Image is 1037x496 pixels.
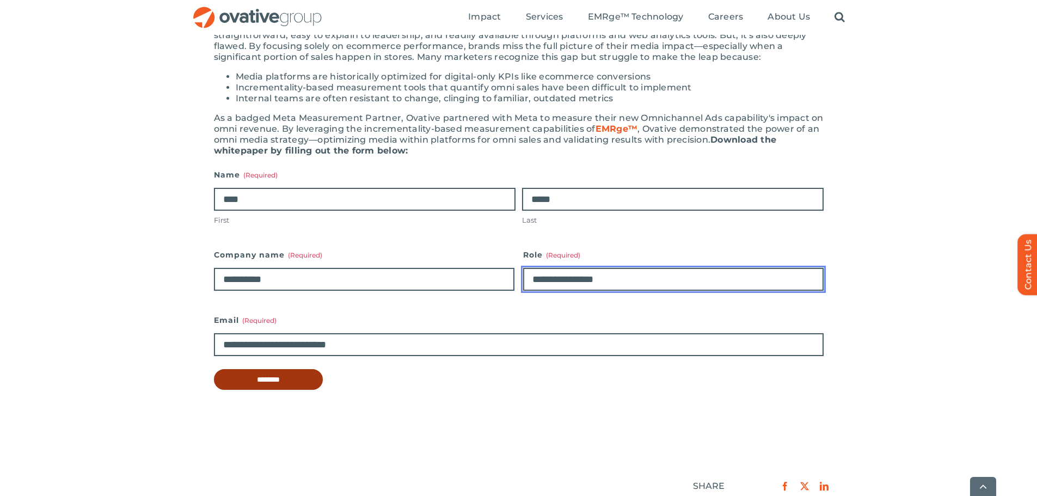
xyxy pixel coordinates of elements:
b: Download the whitepaper by filling out the form below: [214,134,777,156]
span: Careers [708,11,744,22]
span: Impact [468,11,501,22]
label: Role [523,247,824,262]
a: Facebook [775,479,795,493]
a: Careers [708,11,744,23]
span: Services [526,11,563,22]
span: About Us [768,11,810,22]
a: EMRge™ [596,124,637,134]
a: OG_Full_horizontal_RGB [192,5,323,16]
span: (Required) [243,171,278,179]
div: SHARE [693,481,725,492]
a: Services [526,11,563,23]
a: Impact [468,11,501,23]
span: (Required) [288,251,322,259]
label: Last [522,215,824,225]
a: X [795,479,814,493]
a: LinkedIn [814,479,834,493]
li: Internal teams are often resistant to change, clinging to familiar, outdated metrics [236,93,824,104]
a: Search [834,11,845,23]
span: (Required) [242,316,277,324]
li: Incrementality-based measurement tools that quantify omni sales have been difficult to implement [236,82,824,93]
span: (Required) [546,251,580,259]
div: As a badged Meta Measurement Partner, Ovative partnered with Meta to measure their new Omnichanne... [214,113,824,156]
legend: Name [214,167,278,182]
a: About Us [768,11,810,23]
label: First [214,215,516,225]
div: For years, marketers have relied on last-click ROAS (Return on Ad Spend) as the standard for medi... [214,19,824,63]
li: Media platforms are historically optimized for digital-only KPIs like ecommerce conversions [236,71,824,82]
label: Company name [214,247,514,262]
span: EMRge™ Technology [588,11,684,22]
a: EMRge™ Technology [588,11,684,23]
label: Email [214,313,824,328]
